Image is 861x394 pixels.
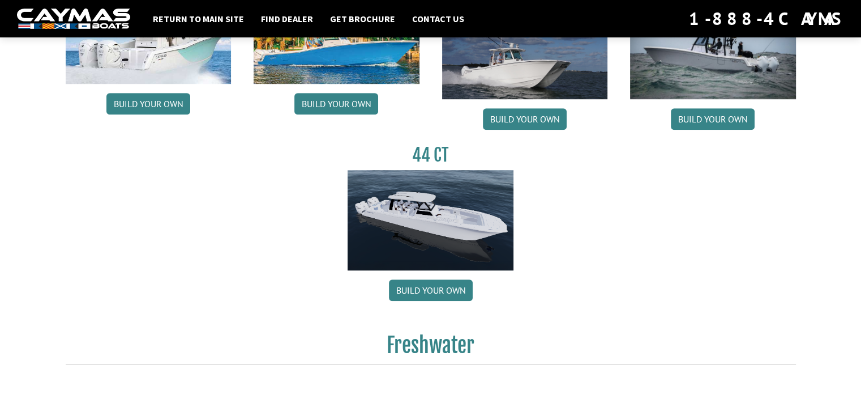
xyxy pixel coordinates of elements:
div: 1-888-4CAYMAS [689,6,844,31]
a: Contact Us [406,11,470,26]
h2: Freshwater [66,333,796,365]
a: Build your own [389,279,473,301]
a: Return to main site [147,11,250,26]
a: Build your own [671,108,755,130]
a: Build your own [106,93,190,115]
img: 44ct_background.png [348,170,513,271]
img: white-logo-c9c8dbefe5ff5ceceb0f0178aa75bf4bb51f6bca0971e226c86eb53dfe498488.png [17,9,130,29]
a: Find Dealer [255,11,319,26]
a: Build your own [294,93,378,115]
a: Build your own [483,108,567,130]
h3: 44 CT [348,145,513,166]
a: Get Brochure [324,11,401,26]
